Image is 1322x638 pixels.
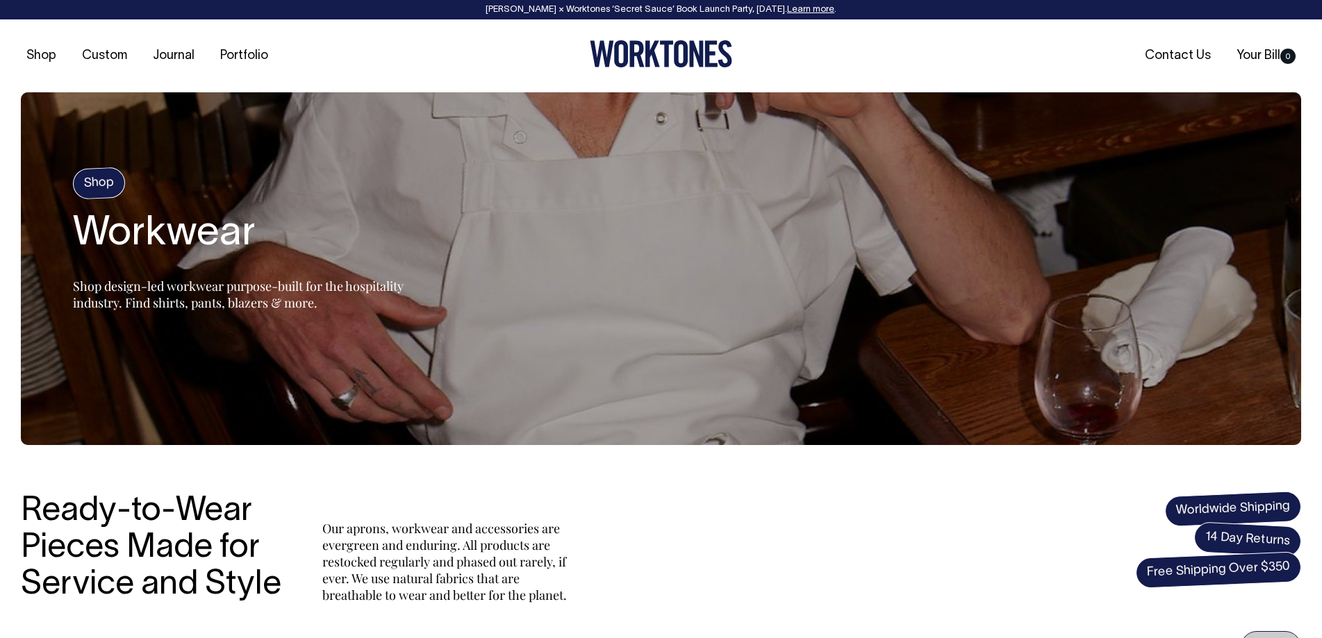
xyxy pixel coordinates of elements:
span: 14 Day Returns [1193,521,1302,557]
a: Contact Us [1139,44,1216,67]
a: Portfolio [215,44,274,67]
h1: Workwear [73,212,420,257]
a: Shop [21,44,62,67]
div: [PERSON_NAME] × Worktones ‘Secret Sauce’ Book Launch Party, [DATE]. . [14,5,1308,15]
a: Learn more [787,6,834,14]
h4: Shop [72,167,126,200]
span: Free Shipping Over $350 [1135,551,1302,589]
a: Custom [76,44,133,67]
span: Shop design-led workwear purpose-built for the hospitality industry. Find shirts, pants, blazers ... [73,278,404,311]
span: 0 [1280,49,1296,64]
span: Worldwide Shipping [1164,491,1302,527]
p: Our aprons, workwear and accessories are evergreen and enduring. All products are restocked regul... [322,520,572,603]
a: Journal [147,44,200,67]
h3: Ready-to-Wear Pieces Made for Service and Style [21,494,292,603]
a: Your Bill0 [1231,44,1301,67]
